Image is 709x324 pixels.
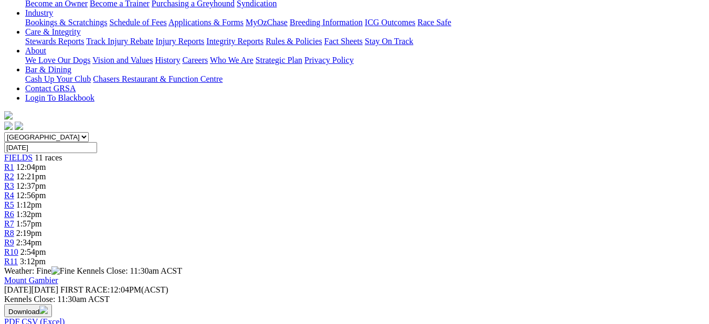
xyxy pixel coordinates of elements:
[304,56,354,64] a: Privacy Policy
[168,18,244,27] a: Applications & Forms
[4,172,14,181] a: R2
[16,163,46,171] span: 12:04pm
[182,56,208,64] a: Careers
[365,18,415,27] a: ICG Outcomes
[60,285,168,294] span: 12:04PM(ACST)
[4,285,31,294] span: [DATE]
[16,181,46,190] span: 12:37pm
[4,238,14,247] a: R9
[155,56,180,64] a: History
[4,191,14,200] a: R4
[16,219,42,228] span: 1:57pm
[25,56,90,64] a: We Love Our Dogs
[109,18,166,27] a: Schedule of Fees
[16,200,42,209] span: 1:12pm
[206,37,263,46] a: Integrity Reports
[4,285,58,294] span: [DATE]
[4,257,18,266] a: R11
[51,266,75,276] img: Fine
[4,229,14,237] a: R8
[290,18,363,27] a: Breeding Information
[4,276,58,285] a: Mount Gambier
[210,56,253,64] a: Who We Are
[25,27,81,36] a: Care & Integrity
[39,306,48,314] img: download.svg
[155,37,204,46] a: Injury Reports
[25,84,76,93] a: Contact GRSA
[16,172,46,181] span: 12:21pm
[15,122,23,130] img: twitter.svg
[20,257,46,266] span: 3:12pm
[25,37,705,46] div: Care & Integrity
[16,191,46,200] span: 12:56pm
[246,18,288,27] a: MyOzChase
[25,18,705,27] div: Industry
[4,210,14,219] a: R6
[25,65,71,74] a: Bar & Dining
[4,181,14,190] a: R3
[4,122,13,130] img: facebook.svg
[4,163,14,171] a: R1
[25,74,705,84] div: Bar & Dining
[4,111,13,120] img: logo-grsa-white.png
[86,37,153,46] a: Track Injury Rebate
[365,37,413,46] a: Stay On Track
[35,153,62,162] span: 11 races
[266,37,322,46] a: Rules & Policies
[4,266,77,275] span: Weather: Fine
[20,247,46,256] span: 2:54pm
[4,295,705,304] div: Kennels Close: 11:30am ACST
[256,56,302,64] a: Strategic Plan
[4,304,52,317] button: Download
[77,266,182,275] span: Kennels Close: 11:30am ACST
[25,56,705,65] div: About
[25,93,94,102] a: Login To Blackbook
[25,8,53,17] a: Industry
[25,18,107,27] a: Bookings & Scratchings
[93,74,223,83] a: Chasers Restaurant & Function Centre
[4,219,14,228] a: R7
[92,56,153,64] a: Vision and Values
[60,285,110,294] span: FIRST RACE:
[25,46,46,55] a: About
[4,200,14,209] a: R5
[16,229,42,237] span: 2:19pm
[4,142,97,153] input: Select date
[25,37,84,46] a: Stewards Reports
[324,37,363,46] a: Fact Sheets
[16,238,42,247] span: 2:34pm
[4,153,33,162] a: FIELDS
[417,18,451,27] a: Race Safe
[4,247,18,256] a: R10
[25,74,91,83] a: Cash Up Your Club
[16,210,42,219] span: 1:32pm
